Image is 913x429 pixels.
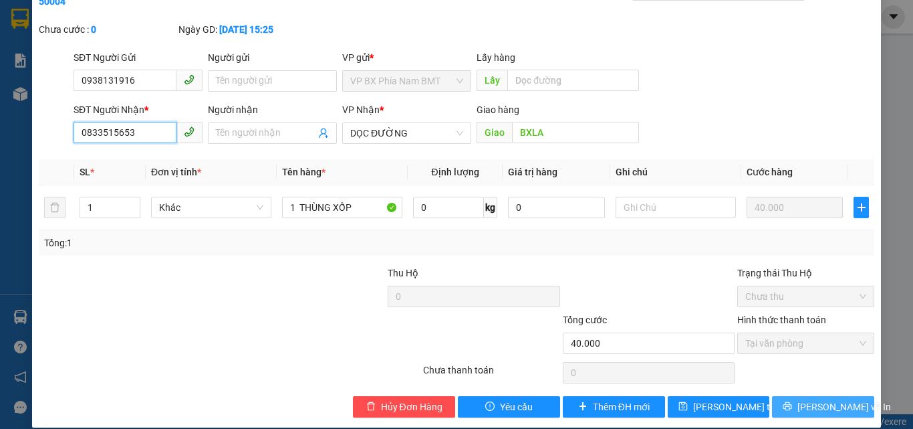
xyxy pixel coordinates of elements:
[610,159,741,185] th: Ghi chú
[208,50,337,65] div: Người gửi
[563,396,665,418] button: plusThêm ĐH mới
[422,363,561,386] div: Chưa thanh toán
[159,197,263,218] span: Khác
[500,400,533,414] span: Yêu cầu
[563,315,607,325] span: Tổng cước
[737,315,826,325] label: Hình thức thanh toán
[342,104,380,115] span: VP Nhận
[477,104,519,115] span: Giao hàng
[219,24,273,35] b: [DATE] 15:25
[91,24,96,35] b: 0
[772,396,874,418] button: printer[PERSON_NAME] và In
[485,402,495,412] span: exclamation-circle
[477,122,512,143] span: Giao
[593,400,650,414] span: Thêm ĐH mới
[350,71,463,91] span: VP BX Phía Nam BMT
[737,266,874,280] div: Trạng thái Thu Hộ
[44,236,354,250] div: Tổng: 1
[477,52,515,63] span: Lấy hàng
[578,402,588,412] span: plus
[318,128,329,139] span: user-add
[797,400,891,414] span: [PERSON_NAME] và In
[747,167,793,177] span: Cước hàng
[342,50,471,65] div: VP gửi
[431,167,479,177] span: Định lượng
[151,167,201,177] span: Đơn vị tính
[745,286,866,307] span: Chưa thu
[74,102,203,117] div: SĐT Người Nhận
[282,167,325,177] span: Tên hàng
[208,102,337,117] div: Người nhận
[282,197,402,218] input: VD: Bàn, Ghế
[484,197,497,218] span: kg
[178,22,315,37] div: Ngày GD:
[350,123,463,143] span: DỌC ĐƯỜNG
[184,74,194,85] span: phone
[747,197,843,218] input: 0
[745,333,866,353] span: Tại văn phòng
[477,70,507,91] span: Lấy
[388,268,418,278] span: Thu Hộ
[184,126,194,137] span: phone
[458,396,560,418] button: exclamation-circleYêu cầu
[44,197,66,218] button: delete
[381,400,442,414] span: Hủy Đơn Hàng
[783,402,792,412] span: printer
[353,396,455,418] button: deleteHủy Đơn Hàng
[678,402,688,412] span: save
[39,22,176,37] div: Chưa cước :
[693,400,800,414] span: [PERSON_NAME] thay đổi
[507,70,639,91] input: Dọc đường
[668,396,770,418] button: save[PERSON_NAME] thay đổi
[616,197,736,218] input: Ghi Chú
[80,167,90,177] span: SL
[366,402,376,412] span: delete
[854,202,868,213] span: plus
[854,197,869,218] button: plus
[512,122,639,143] input: Dọc đường
[74,50,203,65] div: SĐT Người Gửi
[508,167,557,177] span: Giá trị hàng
